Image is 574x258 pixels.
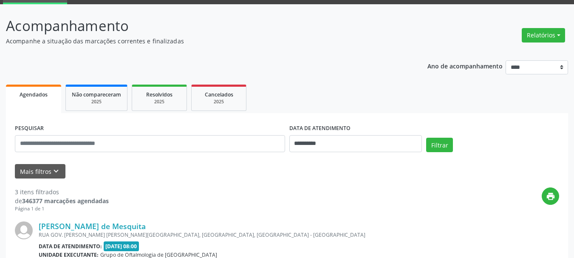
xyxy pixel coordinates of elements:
[39,221,146,231] a: [PERSON_NAME] de Mesquita
[6,15,399,37] p: Acompanhamento
[15,196,109,205] div: de
[198,99,240,105] div: 2025
[289,122,351,135] label: DATA DE ATENDIMENTO
[427,60,503,71] p: Ano de acompanhamento
[546,192,555,201] i: print
[39,243,102,250] b: Data de atendimento:
[15,205,109,213] div: Página 1 de 1
[72,91,121,98] span: Não compareceram
[205,91,233,98] span: Cancelados
[104,241,139,251] span: [DATE] 08:00
[522,28,565,43] button: Relatórios
[146,91,172,98] span: Resolvidos
[20,91,48,98] span: Agendados
[426,138,453,152] button: Filtrar
[138,99,181,105] div: 2025
[15,187,109,196] div: 3 itens filtrados
[22,197,109,205] strong: 346377 marcações agendadas
[15,221,33,239] img: img
[39,231,432,238] div: RUA GOV. [PERSON_NAME] [PERSON_NAME][GEOGRAPHIC_DATA], [GEOGRAPHIC_DATA], [GEOGRAPHIC_DATA] - [GE...
[72,99,121,105] div: 2025
[15,122,44,135] label: PESQUISAR
[51,167,61,176] i: keyboard_arrow_down
[542,187,559,205] button: print
[6,37,399,45] p: Acompanhe a situação das marcações correntes e finalizadas
[15,164,65,179] button: Mais filtroskeyboard_arrow_down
